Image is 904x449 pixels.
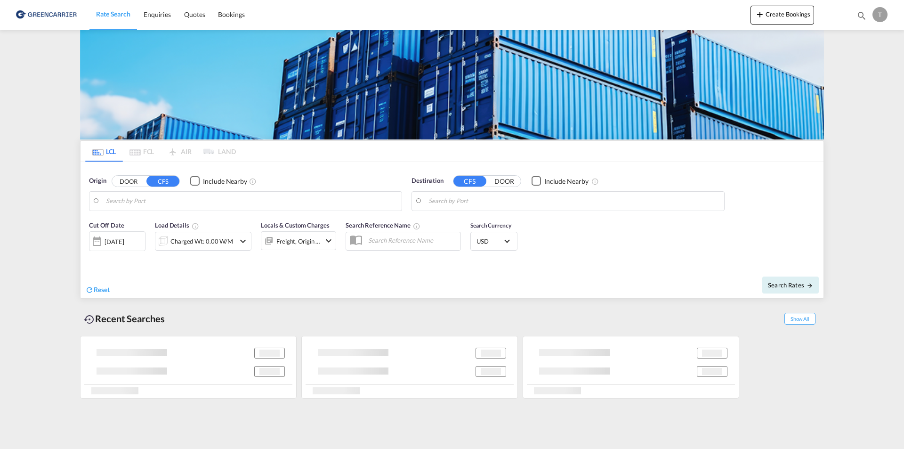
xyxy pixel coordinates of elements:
[751,6,814,24] button: icon-plus 400-fgCreate Bookings
[146,176,179,187] button: CFS
[784,313,815,325] span: Show All
[89,176,106,186] span: Origin
[144,10,171,18] span: Enquiries
[428,194,719,208] input: Search by Port
[346,221,420,229] span: Search Reference Name
[218,10,244,18] span: Bookings
[768,281,813,289] span: Search Rates
[155,232,251,251] div: Charged Wt: 0.00 W/Micon-chevron-down
[276,235,321,248] div: Freight Origin Destination
[872,7,888,22] div: T
[476,234,512,248] md-select: Select Currency: $ USDUnited States Dollar
[80,308,169,329] div: Recent Searches
[754,8,766,20] md-icon: icon-plus 400-fg
[85,141,123,162] md-tab-item: LCL
[412,176,444,186] span: Destination
[856,10,867,24] div: icon-magnify
[89,250,96,263] md-datepicker: Select
[453,176,486,187] button: CFS
[96,10,130,18] span: Rate Search
[89,231,145,251] div: [DATE]
[544,177,589,186] div: Include Nearby
[80,30,824,139] img: GreenCarrierFCL_LCL.png
[261,221,330,229] span: Locals & Custom Charges
[170,235,233,248] div: Charged Wt: 0.00 W/M
[14,4,78,25] img: 176147708aff11ef8735f72d97dca5a8.png
[413,222,420,230] md-icon: Your search will be saved by the below given name
[155,221,199,229] span: Load Details
[84,314,95,325] md-icon: icon-backup-restore
[89,221,124,229] span: Cut Off Date
[591,178,599,185] md-icon: Unchecked: Ignores neighbouring ports when fetching rates.Checked : Includes neighbouring ports w...
[807,282,813,289] md-icon: icon-arrow-right
[184,10,205,18] span: Quotes
[470,222,511,229] span: Search Currency
[81,162,823,298] div: Origin DOOR CFS Checkbox No InkUnchecked: Ignores neighbouring ports when fetching rates.Checked ...
[532,176,589,186] md-checkbox: Checkbox No Ink
[190,176,247,186] md-checkbox: Checkbox No Ink
[476,237,503,245] span: USD
[488,176,521,187] button: DOOR
[363,233,460,247] input: Search Reference Name
[105,237,124,246] div: [DATE]
[192,222,199,230] md-icon: Chargeable Weight
[85,286,94,294] md-icon: icon-refresh
[323,235,334,246] md-icon: icon-chevron-down
[112,176,145,187] button: DOOR
[249,178,257,185] md-icon: Unchecked: Ignores neighbouring ports when fetching rates.Checked : Includes neighbouring ports w...
[94,286,110,294] span: Reset
[237,236,249,247] md-icon: icon-chevron-down
[762,277,819,294] button: Search Ratesicon-arrow-right
[856,10,867,21] md-icon: icon-magnify
[85,141,236,162] md-pagination-wrapper: Use the left and right arrow keys to navigate between tabs
[261,231,336,250] div: Freight Origin Destinationicon-chevron-down
[106,194,397,208] input: Search by Port
[203,177,247,186] div: Include Nearby
[85,285,110,295] div: icon-refreshReset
